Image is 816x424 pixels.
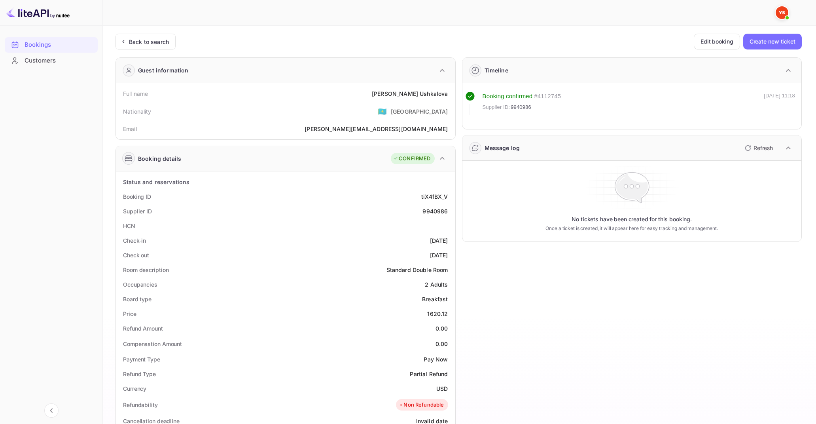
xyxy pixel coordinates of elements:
div: Back to search [129,38,169,46]
div: Occupancies [123,280,157,289]
div: HCN [123,222,135,230]
div: [DATE] 11:18 [764,92,795,115]
div: Refundability [123,401,158,409]
span: 9940986 [511,103,531,111]
div: Refund Amount [123,324,163,333]
div: Booking confirmed [483,92,533,101]
p: Refresh [754,144,773,152]
a: Bookings [5,37,98,52]
div: [PERSON_NAME] Ushkalova [372,89,448,98]
div: [DATE] [430,251,448,259]
div: Email [123,125,137,133]
div: USD [436,384,448,393]
div: Message log [485,144,520,152]
div: 0.00 [435,324,448,333]
button: Refresh [740,142,776,154]
div: Booking details [138,154,181,163]
div: Booking ID [123,192,151,201]
img: LiteAPI logo [6,6,70,19]
div: Nationality [123,107,151,116]
div: Check-in [123,236,146,245]
div: Non Refundable [398,401,444,409]
div: 0.00 [435,340,448,348]
p: Once a ticket is created, it will appear here for easy tracking and management. [540,225,723,232]
img: Yandex Support [776,6,788,19]
div: Check out [123,251,149,259]
div: [DATE] [430,236,448,245]
div: Refund Type [123,370,156,378]
div: Status and reservations [123,178,189,186]
div: Supplier ID [123,207,152,215]
button: Create new ticket [743,34,802,49]
div: [PERSON_NAME][EMAIL_ADDRESS][DOMAIN_NAME] [305,125,448,133]
button: Edit booking [694,34,740,49]
div: 1620.12 [427,310,448,318]
div: Standard Double Room [386,266,448,274]
div: Currency [123,384,146,393]
span: Supplier ID: [483,103,510,111]
div: Customers [25,56,94,65]
div: Partial Refund [410,370,448,378]
div: Breakfast [422,295,448,303]
div: Room description [123,266,169,274]
div: # 4112745 [534,92,561,101]
div: Bookings [25,40,94,49]
div: Timeline [485,66,508,74]
div: 2 Adults [425,280,448,289]
div: [GEOGRAPHIC_DATA] [391,107,448,116]
div: Price [123,310,136,318]
div: Compensation Amount [123,340,182,348]
div: Guest information [138,66,189,74]
p: No tickets have been created for this booking. [572,215,692,223]
span: United States [378,104,387,118]
div: tiX4fBX_V [421,192,448,201]
a: Customers [5,53,98,68]
div: Pay Now [424,355,448,363]
button: Collapse navigation [44,403,59,418]
div: 9940986 [422,207,448,215]
div: Full name [123,89,148,98]
div: Payment Type [123,355,160,363]
div: Board type [123,295,151,303]
div: CONFIRMED [393,155,430,163]
div: Bookings [5,37,98,53]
